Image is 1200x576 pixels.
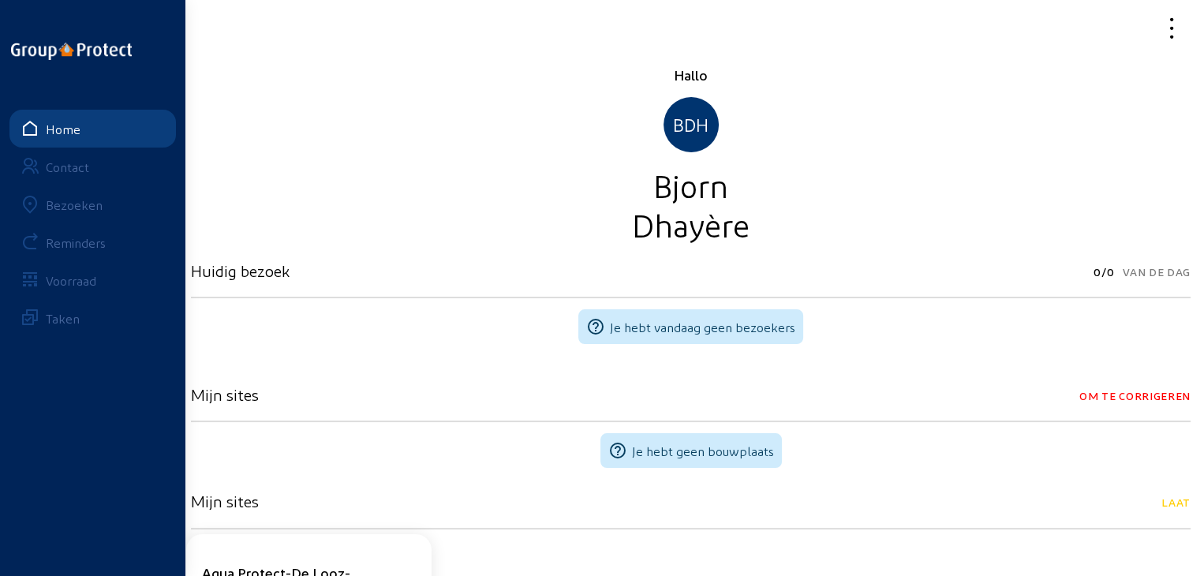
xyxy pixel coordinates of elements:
[9,185,176,223] a: Bezoeken
[191,204,1191,244] div: Dhayère
[608,441,627,460] mat-icon: help_outline
[191,165,1191,204] div: Bjorn
[46,311,80,326] div: Taken
[46,235,106,250] div: Reminders
[1123,261,1191,283] span: Van de dag
[1161,492,1191,514] span: Laat
[191,261,290,280] h3: Huidig bezoek
[632,443,774,458] span: Je hebt geen bouwplaats
[664,97,719,152] div: BDH
[9,110,176,148] a: Home
[191,385,259,404] h3: Mijn sites
[191,65,1191,84] div: Hallo
[46,197,103,212] div: Bezoeken
[9,223,176,261] a: Reminders
[191,492,259,511] h3: Mijn sites
[9,148,176,185] a: Contact
[46,122,80,137] div: Home
[586,317,605,336] mat-icon: help_outline
[9,299,176,337] a: Taken
[46,273,96,288] div: Voorraad
[1093,261,1115,283] span: 0/0
[46,159,89,174] div: Contact
[610,320,795,335] span: Je hebt vandaag geen bezoekers
[9,261,176,299] a: Voorraad
[1079,385,1191,407] span: Om te corrigeren
[11,43,132,60] img: logo-oneline.png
